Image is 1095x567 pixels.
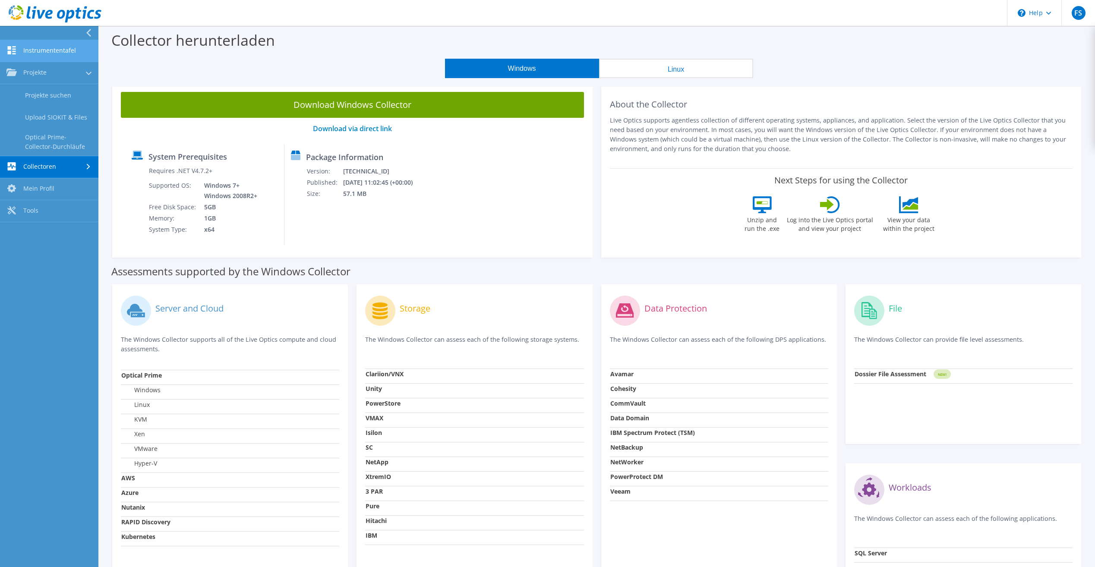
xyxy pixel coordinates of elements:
strong: Pure [366,502,379,510]
strong: Azure [121,488,139,497]
label: VMware [121,444,158,453]
td: 5GB [198,202,259,213]
td: Version: [306,166,343,177]
strong: Nutanix [121,503,145,511]
strong: Cohesity [610,384,636,393]
label: Linux [121,400,150,409]
strong: Dossier File Assessment [855,370,926,378]
td: Size: [306,188,343,199]
button: Linux [599,59,753,78]
label: Next Steps for using the Collector [774,175,908,186]
label: Log into the Live Optics portal and view your project [786,213,874,233]
td: System Type: [148,224,198,235]
label: Xen [121,430,145,438]
p: The Windows Collector can provide file level assessments. [854,335,1073,353]
label: Hyper-V [121,459,157,468]
strong: Hitachi [366,517,387,525]
label: Server and Cloud [155,304,224,313]
strong: VMAX [366,414,383,422]
label: Requires .NET V4.7.2+ [149,167,212,175]
td: Memory: [148,213,198,224]
a: Download via direct link [313,124,392,133]
label: Data Protection [644,304,707,313]
p: The Windows Collector can assess each of the following DPS applications. [610,335,828,353]
span: FS [1072,6,1086,20]
strong: Unity [366,384,382,393]
strong: SC [366,443,373,451]
h2: About the Collector [610,99,1073,110]
label: Unzip and run the .exe [742,213,782,233]
td: 57.1 MB [343,188,424,199]
strong: XtremIO [366,472,391,481]
label: View your data within the project [878,213,940,233]
svg: \n [1018,9,1026,17]
strong: Data Domain [610,414,649,422]
label: Collector herunterladen [111,30,275,50]
p: The Windows Collector can assess each of the following storage systems. [365,335,584,353]
strong: PowerStore [366,399,401,407]
td: [DATE] 11:02:45 (+00:00) [343,177,424,188]
label: Windows [121,386,161,394]
a: Download Windows Collector [121,92,584,118]
td: 1GB [198,213,259,224]
strong: CommVault [610,399,646,407]
label: Assessments supported by the Windows Collector [111,267,350,276]
td: Published: [306,177,343,188]
strong: NetBackup [610,443,643,451]
td: [TECHNICAL_ID] [343,166,424,177]
p: Live Optics supports agentless collection of different operating systems, appliances, and applica... [610,116,1073,154]
strong: 3 PAR [366,487,383,495]
strong: Avamar [610,370,634,378]
strong: AWS [121,474,135,482]
label: Workloads [889,483,931,492]
strong: PowerProtect DM [610,472,663,481]
label: KVM [121,415,147,424]
td: Supported OS: [148,180,198,202]
strong: IBM [366,531,377,539]
strong: Kubernetes [121,532,155,541]
p: The Windows Collector can assess each of the following applications. [854,514,1073,532]
strong: IBM Spectrum Protect (TSM) [610,428,695,437]
tspan: NEW! [937,372,946,377]
p: The Windows Collector supports all of the Live Optics compute and cloud assessments. [121,335,339,354]
strong: Isilon [366,428,382,437]
td: Windows 7+ Windows 2008R2+ [198,180,259,202]
td: x64 [198,224,259,235]
strong: Veeam [610,487,631,495]
strong: RAPID Discovery [121,518,170,526]
button: Windows [445,59,599,78]
strong: Clariion/VNX [366,370,404,378]
label: File [889,304,902,313]
strong: NetApp [366,458,388,466]
label: Package Information [306,153,383,161]
label: System Prerequisites [148,152,227,161]
strong: SQL Server [855,549,887,557]
label: Storage [400,304,430,313]
strong: Optical Prime [121,371,162,379]
strong: NetWorker [610,458,644,466]
td: Free Disk Space: [148,202,198,213]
